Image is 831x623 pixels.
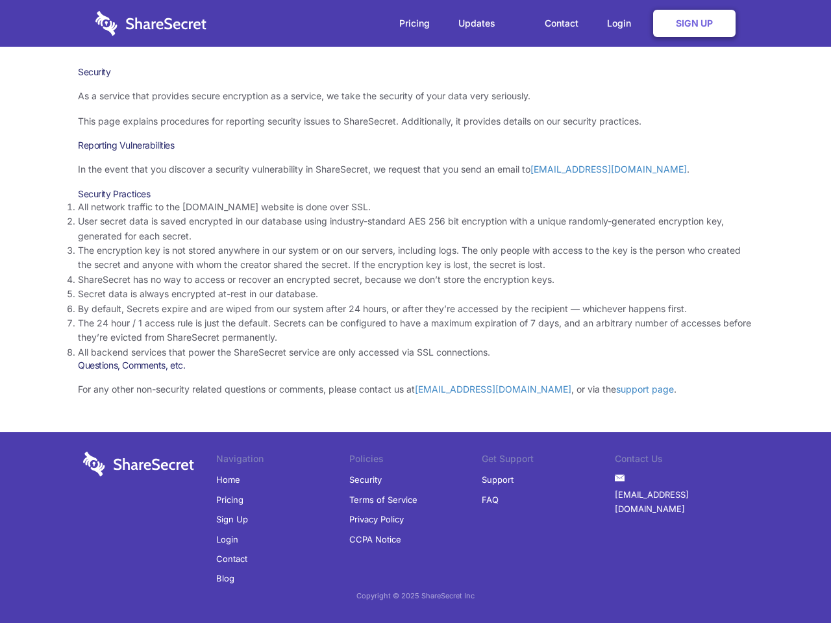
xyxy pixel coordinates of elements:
[349,490,417,509] a: Terms of Service
[78,382,753,397] p: For any other non-security related questions or comments, please contact us at , or via the .
[216,530,238,549] a: Login
[78,273,753,287] li: ShareSecret has no way to access or recover an encrypted secret, because we don’t store the encry...
[216,490,243,509] a: Pricing
[78,360,753,371] h3: Questions, Comments, etc.
[415,384,571,395] a: [EMAIL_ADDRESS][DOMAIN_NAME]
[482,490,499,509] a: FAQ
[78,140,753,151] h3: Reporting Vulnerabilities
[386,3,443,43] a: Pricing
[616,384,674,395] a: support page
[78,162,753,177] p: In the event that you discover a security vulnerability in ShareSecret, we request that you send ...
[216,452,349,470] li: Navigation
[78,188,753,200] h3: Security Practices
[78,243,753,273] li: The encryption key is not stored anywhere in our system or on our servers, including logs. The on...
[349,452,482,470] li: Policies
[216,509,248,529] a: Sign Up
[78,316,753,345] li: The 24 hour / 1 access rule is just the default. Secrets can be configured to have a maximum expi...
[95,11,206,36] img: logo-wordmark-white-trans-d4663122ce5f474addd5e946df7df03e33cb6a1c49d2221995e7729f52c070b2.svg
[615,452,748,470] li: Contact Us
[78,114,753,128] p: This page explains procedures for reporting security issues to ShareSecret. Additionally, it prov...
[349,530,401,549] a: CCPA Notice
[216,568,234,588] a: Blog
[78,214,753,243] li: User secret data is saved encrypted in our database using industry-standard AES 256 bit encryptio...
[532,3,591,43] a: Contact
[482,452,615,470] li: Get Support
[83,452,194,476] img: logo-wordmark-white-trans-d4663122ce5f474addd5e946df7df03e33cb6a1c49d2221995e7729f52c070b2.svg
[78,66,753,78] h1: Security
[78,345,753,360] li: All backend services that power the ShareSecret service are only accessed via SSL connections.
[216,549,247,568] a: Contact
[530,164,687,175] a: [EMAIL_ADDRESS][DOMAIN_NAME]
[349,509,404,529] a: Privacy Policy
[653,10,736,37] a: Sign Up
[594,3,651,43] a: Login
[482,470,514,489] a: Support
[78,200,753,214] li: All network traffic to the [DOMAIN_NAME] website is done over SSL.
[216,470,240,489] a: Home
[78,287,753,301] li: Secret data is always encrypted at-rest in our database.
[615,485,748,519] a: [EMAIL_ADDRESS][DOMAIN_NAME]
[349,470,382,489] a: Security
[78,302,753,316] li: By default, Secrets expire and are wiped from our system after 24 hours, or after they’re accesse...
[78,89,753,103] p: As a service that provides secure encryption as a service, we take the security of your data very...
